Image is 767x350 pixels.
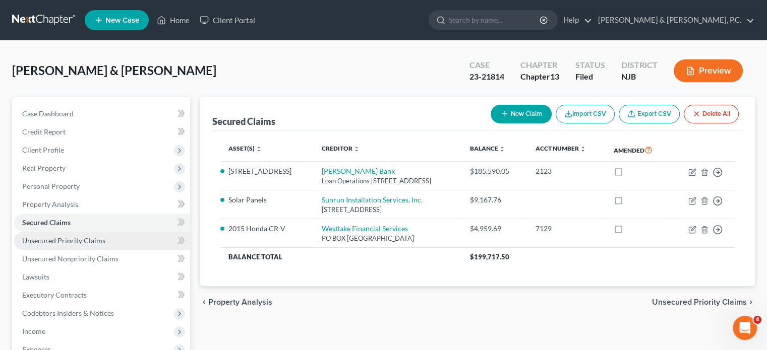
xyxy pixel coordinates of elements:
[684,105,739,123] button: Delete All
[652,298,755,306] button: Unsecured Priority Claims chevron_right
[536,224,598,234] div: 7129
[22,291,87,299] span: Executory Contracts
[228,166,306,176] li: [STREET_ADDRESS]
[22,309,114,317] span: Codebtors Insiders & Notices
[256,146,262,152] i: unfold_more
[322,195,423,204] a: Sunrun Installation Services, Inc.
[14,195,190,214] a: Property Analysis
[212,115,275,127] div: Secured Claims
[470,224,519,234] div: $4,959.69
[14,232,190,250] a: Unsecured Priority Claims
[606,138,671,162] th: Amended
[22,200,78,208] span: Property Analysis
[580,146,586,152] i: unfold_more
[322,176,454,186] div: Loan Operations [STREET_ADDRESS]
[228,145,262,152] a: Asset(s) unfold_more
[747,298,755,306] i: chevron_right
[733,316,757,340] iframe: Intercom live chat
[14,214,190,232] a: Secured Claims
[322,205,454,215] div: [STREET_ADDRESS]
[491,105,552,123] button: New Claim
[14,286,190,304] a: Executory Contracts
[208,298,272,306] span: Property Analysis
[753,316,761,324] span: 4
[470,145,505,152] a: Balance unfold_more
[22,254,119,263] span: Unsecured Nonpriority Claims
[558,11,592,29] a: Help
[556,105,615,123] button: Import CSV
[228,224,306,234] li: 2015 Honda CR-V
[200,298,272,306] button: chevron_left Property Analysis
[22,127,66,136] span: Credit Report
[322,224,408,233] a: Westlake Financial Services
[621,59,658,71] div: District
[22,146,64,154] span: Client Profile
[22,327,45,335] span: Income
[470,166,519,176] div: $185,590.05
[22,272,49,281] span: Lawsuits
[520,71,559,83] div: Chapter
[536,145,586,152] a: Acct Number unfold_more
[105,17,139,24] span: New Case
[550,72,559,81] span: 13
[22,218,71,227] span: Secured Claims
[22,109,74,118] span: Case Dashboard
[593,11,754,29] a: [PERSON_NAME] & [PERSON_NAME], P.C.
[469,59,504,71] div: Case
[195,11,260,29] a: Client Portal
[469,71,504,83] div: 23-21814
[536,166,598,176] div: 2123
[674,59,743,82] button: Preview
[22,236,105,245] span: Unsecured Priority Claims
[619,105,680,123] a: Export CSV
[470,195,519,205] div: $9,167.76
[575,59,605,71] div: Status
[22,182,80,190] span: Personal Property
[621,71,658,83] div: NJB
[12,63,216,78] span: [PERSON_NAME] & [PERSON_NAME]
[200,298,208,306] i: chevron_left
[220,248,462,266] th: Balance Total
[575,71,605,83] div: Filed
[520,59,559,71] div: Chapter
[652,298,747,306] span: Unsecured Priority Claims
[322,234,454,243] div: PO BOX [GEOGRAPHIC_DATA]
[14,105,190,123] a: Case Dashboard
[152,11,195,29] a: Home
[228,195,306,205] li: Solar Panels
[22,164,66,172] span: Real Property
[322,145,360,152] a: Creditor unfold_more
[470,253,509,261] span: $199,717.50
[322,167,395,175] a: [PERSON_NAME] Bank
[14,250,190,268] a: Unsecured Nonpriority Claims
[353,146,360,152] i: unfold_more
[449,11,541,29] input: Search by name...
[14,123,190,141] a: Credit Report
[499,146,505,152] i: unfold_more
[14,268,190,286] a: Lawsuits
